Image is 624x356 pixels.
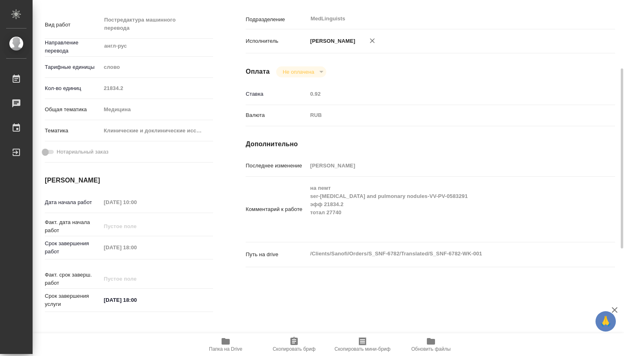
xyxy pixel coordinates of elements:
[45,39,101,55] p: Направление перевода
[246,15,307,24] p: Подразделение
[307,247,584,261] textarea: /Clients/Sanofi/Orders/S_SNF-6782/Translated/S_SNF-6782-WK-001
[101,124,213,138] div: Клинические и доклинические исследования
[45,240,101,256] p: Срок завершения работ
[101,220,172,232] input: Пустое поле
[246,205,307,213] p: Комментарий к работе
[246,162,307,170] p: Последнее изменение
[272,346,315,352] span: Скопировать бриф
[101,60,213,74] div: слово
[246,111,307,119] p: Валюта
[45,176,213,185] h4: [PERSON_NAME]
[599,313,613,330] span: 🙏
[57,148,108,156] span: Нотариальный заказ
[307,88,584,100] input: Пустое поле
[334,346,390,352] span: Скопировать мини-бриф
[45,218,101,235] p: Факт. дата начала работ
[246,90,307,98] p: Ставка
[363,32,381,50] button: Удалить исполнителя
[246,251,307,259] p: Путь на drive
[307,37,355,45] p: [PERSON_NAME]
[45,63,101,71] p: Тарифные единицы
[101,294,172,306] input: ✎ Введи что-нибудь
[595,311,616,332] button: 🙏
[45,21,101,29] p: Вид работ
[45,127,101,135] p: Тематика
[397,333,465,356] button: Обновить файлы
[45,84,101,92] p: Кол-во единиц
[411,346,451,352] span: Обновить файлы
[209,346,242,352] span: Папка на Drive
[307,108,584,122] div: RUB
[101,242,172,253] input: Пустое поле
[45,271,101,287] p: Факт. срок заверш. работ
[45,105,101,114] p: Общая тематика
[260,333,328,356] button: Скопировать бриф
[101,82,213,94] input: Пустое поле
[101,196,172,208] input: Пустое поле
[280,68,316,75] button: Не оплачена
[101,103,213,116] div: Медицина
[307,160,584,171] input: Пустое поле
[328,333,397,356] button: Скопировать мини-бриф
[246,67,270,77] h4: Оплата
[45,292,101,308] p: Срок завершения услуги
[45,198,101,207] p: Дата начала работ
[276,66,326,77] div: Не оплачена
[307,181,584,236] textarea: на пемт ser-[MEDICAL_DATA] and pulmonary nodules-VV-PV-0583291 эфф 21834.2 тотал 27740
[101,273,172,285] input: Пустое поле
[191,333,260,356] button: Папка на Drive
[246,139,615,149] h4: Дополнительно
[246,37,307,45] p: Исполнитель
